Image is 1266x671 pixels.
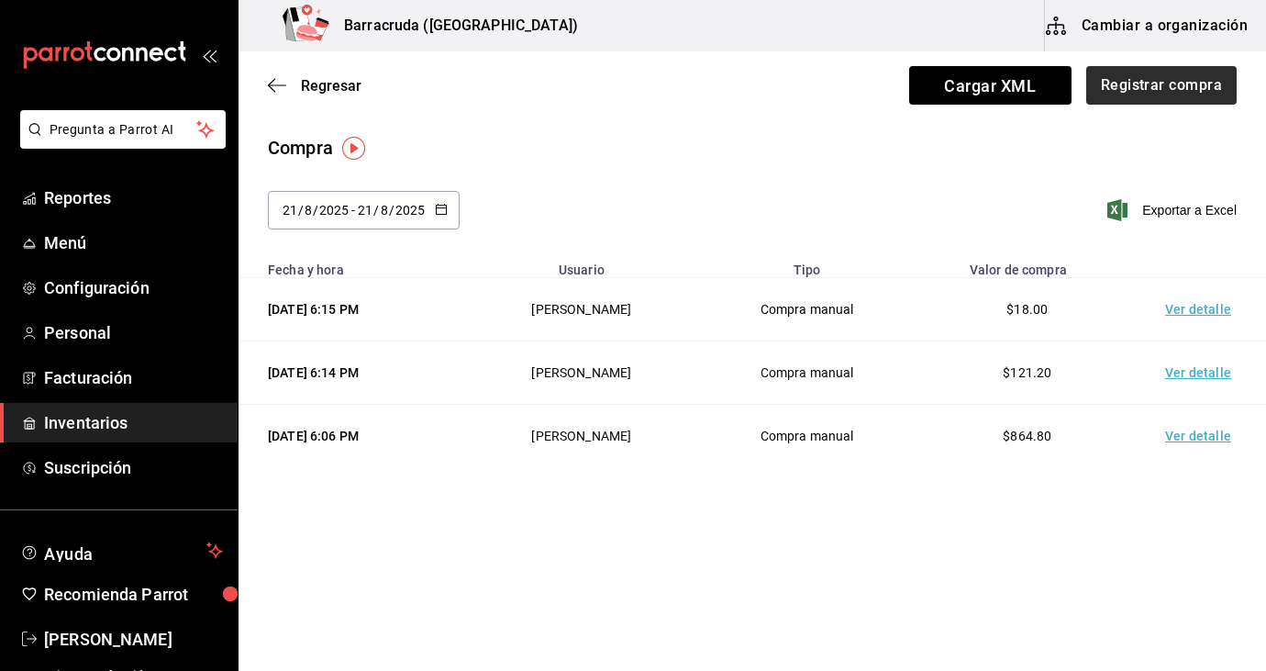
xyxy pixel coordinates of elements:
input: Month [304,203,313,218]
th: Valor de compra [917,252,1138,278]
span: Menú [44,230,223,255]
button: Regresar [268,77,361,95]
span: Suscripción [44,455,223,480]
td: [PERSON_NAME] [466,405,696,468]
button: Registrar compra [1086,66,1237,105]
button: Exportar a Excel [1111,199,1237,221]
span: / [313,203,318,218]
span: Cargar XML [909,66,1072,105]
span: Personal [44,320,223,345]
span: Regresar [301,77,361,95]
a: Pregunta a Parrot AI [13,133,226,152]
span: / [298,203,304,218]
input: Year [394,203,426,218]
div: Compra [268,134,333,162]
input: Month [380,203,389,218]
td: Compra manual [696,341,916,405]
span: Reportes [44,185,223,210]
span: / [389,203,394,218]
span: $18.00 [1006,302,1048,317]
div: [DATE] 6:14 PM [268,363,444,382]
span: / [373,203,379,218]
th: Fecha y hora [239,252,466,278]
button: open_drawer_menu [202,48,217,62]
input: Year [318,203,350,218]
th: Usuario [466,252,696,278]
input: Day [357,203,373,218]
input: Day [282,203,298,218]
span: [PERSON_NAME] [44,627,223,652]
td: Ver detalle [1138,405,1266,468]
td: [PERSON_NAME] [466,341,696,405]
img: Tooltip marker [342,137,365,160]
span: $864.80 [1003,429,1051,443]
div: [DATE] 6:06 PM [268,427,444,445]
th: Tipo [696,252,916,278]
td: Compra manual [696,405,916,468]
span: Configuración [44,275,223,300]
div: [DATE] 6:15 PM [268,300,444,319]
h3: Barracruda ([GEOGRAPHIC_DATA]) [329,15,578,37]
span: Facturación [44,365,223,390]
span: Inventarios [44,410,223,435]
td: Ver detalle [1138,341,1266,405]
button: Pregunta a Parrot AI [20,110,226,149]
td: Compra manual [696,278,916,341]
td: [PERSON_NAME] [466,278,696,341]
span: $121.20 [1003,365,1051,380]
span: Pregunta a Parrot AI [50,120,197,140]
span: Recomienda Parrot [44,582,223,607]
td: Ver detalle [1138,278,1266,341]
span: Ayuda [44,540,199,562]
span: - [351,203,355,218]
